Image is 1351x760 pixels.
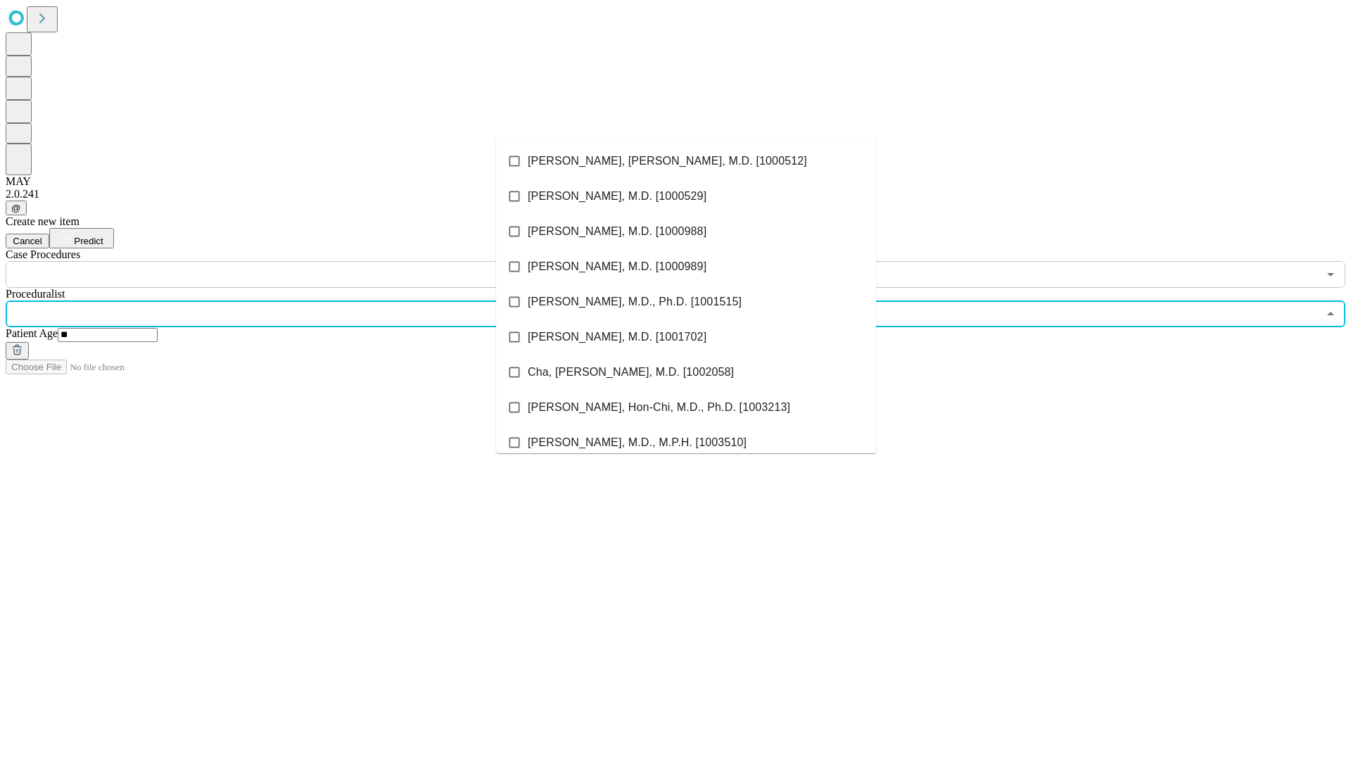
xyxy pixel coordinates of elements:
[6,248,80,260] span: Scheduled Procedure
[74,236,103,246] span: Predict
[528,293,742,310] span: [PERSON_NAME], M.D., Ph.D. [1001515]
[528,329,706,346] span: [PERSON_NAME], M.D. [1001702]
[49,228,114,248] button: Predict
[528,223,706,240] span: [PERSON_NAME], M.D. [1000988]
[528,399,790,416] span: [PERSON_NAME], Hon-Chi, M.D., Ph.D. [1003213]
[528,153,807,170] span: [PERSON_NAME], [PERSON_NAME], M.D. [1000512]
[13,236,42,246] span: Cancel
[528,434,747,451] span: [PERSON_NAME], M.D., M.P.H. [1003510]
[6,234,49,248] button: Cancel
[6,215,80,227] span: Create new item
[11,203,21,213] span: @
[6,188,1345,201] div: 2.0.241
[528,258,706,275] span: [PERSON_NAME], M.D. [1000989]
[528,364,734,381] span: Cha, [PERSON_NAME], M.D. [1002058]
[528,188,706,205] span: [PERSON_NAME], M.D. [1000529]
[6,327,58,339] span: Patient Age
[1321,265,1340,284] button: Open
[1321,304,1340,324] button: Close
[6,175,1345,188] div: MAY
[6,201,27,215] button: @
[6,288,65,300] span: Proceduralist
